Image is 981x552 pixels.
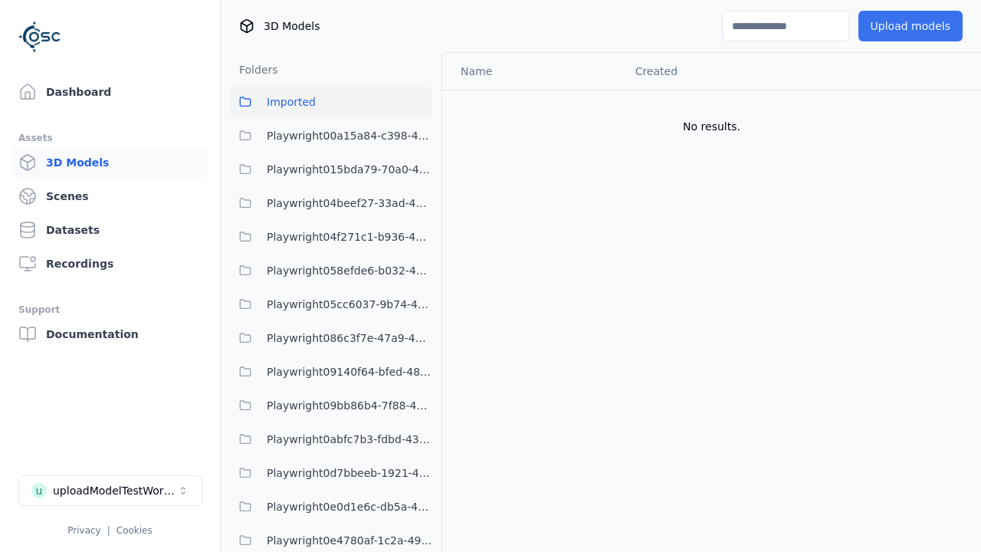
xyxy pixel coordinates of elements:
[267,464,432,482] span: Playwright0d7bbeeb-1921-41c6-b931-af810e4ce19a
[12,319,208,350] a: Documentation
[230,154,432,185] button: Playwright015bda79-70a0-409c-99cb-1511bab16c94
[267,93,316,111] span: Imported
[267,127,432,145] span: Playwright00a15a84-c398-4ef4-9da8-38c036397b1e
[12,181,208,212] a: Scenes
[12,77,208,107] a: Dashboard
[230,120,432,151] button: Playwright00a15a84-c398-4ef4-9da8-38c036397b1e
[230,390,432,421] button: Playwright09bb86b4-7f88-4a8f-8ea8-a4c9412c995e
[67,525,100,536] a: Privacy
[442,90,981,163] td: No results.
[53,483,177,498] div: uploadModelTestWorkspace
[267,295,432,314] span: Playwright05cc6037-9b74-4704-86c6-3ffabbdece83
[18,15,61,58] img: Logo
[107,525,110,536] span: |
[31,483,47,498] div: u
[623,53,808,90] th: Created
[267,363,432,381] span: Playwright09140f64-bfed-4894-9ae1-f5b1e6c36039
[267,531,432,550] span: Playwright0e4780af-1c2a-492e-901c-6880da17528a
[230,255,432,286] button: Playwright058efde6-b032-4363-91b7-49175d678812
[267,396,432,415] span: Playwright09bb86b4-7f88-4a8f-8ea8-a4c9412c995e
[442,53,623,90] th: Name
[230,87,432,117] button: Imported
[18,301,202,319] div: Support
[267,329,432,347] span: Playwright086c3f7e-47a9-4b40-930e-6daa73f464cc
[267,261,432,280] span: Playwright058efde6-b032-4363-91b7-49175d678812
[230,424,432,455] button: Playwright0abfc7b3-fdbd-438a-9097-bdc709c88d01
[12,147,208,178] a: 3D Models
[230,356,432,387] button: Playwright09140f64-bfed-4894-9ae1-f5b1e6c36039
[116,525,153,536] a: Cookies
[264,18,320,34] span: 3D Models
[858,11,963,41] button: Upload models
[230,458,432,488] button: Playwright0d7bbeeb-1921-41c6-b931-af810e4ce19a
[267,228,432,246] span: Playwright04f271c1-b936-458c-b5f6-36ca6337f11a
[12,215,208,245] a: Datasets
[230,323,432,353] button: Playwright086c3f7e-47a9-4b40-930e-6daa73f464cc
[267,430,432,449] span: Playwright0abfc7b3-fdbd-438a-9097-bdc709c88d01
[230,222,432,252] button: Playwright04f271c1-b936-458c-b5f6-36ca6337f11a
[230,188,432,219] button: Playwright04beef27-33ad-4b39-a7ba-e3ff045e7193
[230,491,432,522] button: Playwright0e0d1e6c-db5a-4244-b424-632341d2c1b4
[267,194,432,212] span: Playwright04beef27-33ad-4b39-a7ba-e3ff045e7193
[230,289,432,320] button: Playwright05cc6037-9b74-4704-86c6-3ffabbdece83
[230,62,278,77] h3: Folders
[18,129,202,147] div: Assets
[267,160,432,179] span: Playwright015bda79-70a0-409c-99cb-1511bab16c94
[18,475,202,506] button: Select a workspace
[267,498,432,516] span: Playwright0e0d1e6c-db5a-4244-b424-632341d2c1b4
[12,248,208,279] a: Recordings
